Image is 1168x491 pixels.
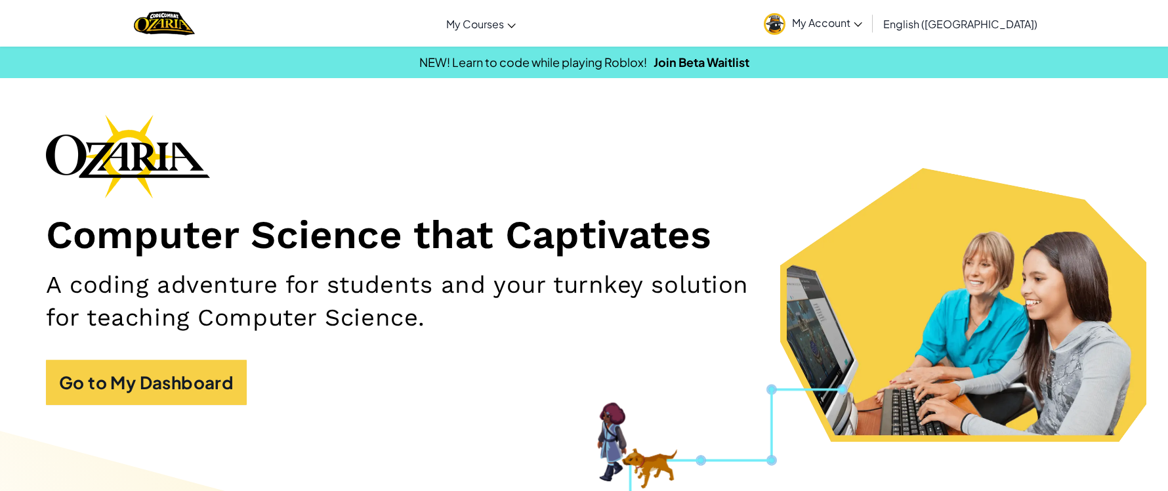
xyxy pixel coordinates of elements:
[46,211,1122,259] h1: Computer Science that Captivates
[654,54,749,70] a: Join Beta Waitlist
[134,10,195,37] img: Home
[757,3,869,44] a: My Account
[440,6,522,41] a: My Courses
[877,6,1044,41] a: English ([GEOGRAPHIC_DATA])
[46,268,767,333] h2: A coding adventure for students and your turnkey solution for teaching Computer Science.
[134,10,195,37] a: Ozaria by CodeCombat logo
[446,17,504,31] span: My Courses
[419,54,647,70] span: NEW! Learn to code while playing Roblox!
[46,360,247,405] a: Go to My Dashboard
[46,114,210,198] img: Ozaria branding logo
[883,17,1037,31] span: English ([GEOGRAPHIC_DATA])
[764,13,785,35] img: avatar
[792,16,862,30] span: My Account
